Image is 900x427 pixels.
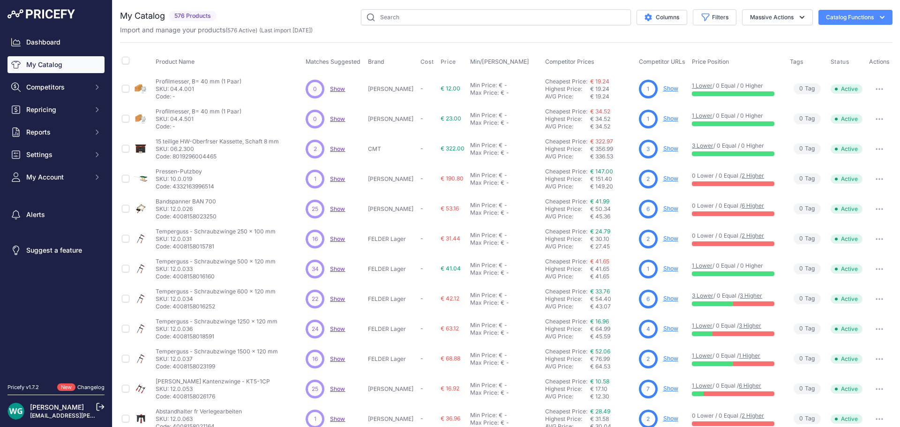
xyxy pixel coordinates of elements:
a: Changelog [77,384,105,390]
span: 16 [312,235,318,243]
div: € [499,172,502,179]
div: Max Price: [470,149,499,157]
div: - [502,82,507,89]
span: 0 [313,85,317,93]
div: € 41.65 [590,273,635,280]
div: Max Price: [470,119,499,127]
span: 2 [314,145,317,153]
span: Product Name [156,58,195,65]
a: Show [330,385,345,392]
div: Min Price: [470,142,497,149]
div: AVG Price: [545,303,590,310]
span: Price [441,58,456,66]
a: Cheapest Price: [545,108,587,115]
span: Show [330,265,345,272]
span: € 53.16 [441,205,459,212]
a: Show [663,145,678,152]
div: Min Price: [470,262,497,269]
div: Max Price: [470,209,499,217]
a: Show [663,355,678,362]
p: FELDER Lager [368,235,417,243]
a: € 52.06 [590,348,610,355]
span: Tag [794,83,821,94]
div: € [501,269,504,277]
span: 34 [312,265,319,273]
div: - [504,209,509,217]
div: € [501,179,504,187]
span: 3 [646,145,650,153]
a: € 34.52 [590,108,610,115]
a: Show [663,235,678,242]
div: € [501,209,504,217]
a: € 19.24 [590,78,609,85]
a: Cheapest Price: [545,378,587,385]
a: Cheapest Price: [545,318,587,325]
a: Dashboard [7,34,105,51]
span: Active [831,264,862,274]
span: - [420,145,423,152]
button: Price [441,58,458,66]
a: 1 Lower [692,82,712,89]
a: 3 Lower [692,142,713,149]
span: Tag [794,143,821,154]
div: € 43.07 [590,303,635,310]
a: Show [663,295,678,302]
div: Min Price: [470,82,497,89]
span: 576 Products [169,11,217,22]
span: 1 [647,115,649,123]
span: € 54.40 [590,295,611,302]
a: 2 Higher [742,232,764,239]
nav: Sidebar [7,34,105,372]
p: SKU: 12.0.026 [156,205,217,213]
div: AVG Price: [545,123,590,130]
a: € 322.97 [590,138,613,145]
div: - [504,269,509,277]
button: Repricing [7,101,105,118]
div: - [502,112,507,119]
p: Temperguss - Schraubzwinge 1250 x 120 mm [156,318,277,325]
div: Min Price: [470,202,497,209]
span: € 322.00 [441,145,465,152]
span: Tag [794,233,821,244]
span: Show [330,85,345,92]
span: Settings [26,150,88,159]
p: Import and manage your products [120,25,313,35]
p: SKU: 04.4.001 [156,85,241,93]
span: Cost [420,58,434,66]
div: - [502,262,507,269]
a: Show [330,175,345,182]
a: 1 Higher [739,352,760,359]
a: 1 Lower [692,112,712,119]
div: € [499,82,502,89]
span: € 151.40 [590,175,612,182]
span: Show [330,235,345,242]
div: - [504,299,509,307]
button: Cost [420,58,435,66]
span: - [420,175,423,182]
p: 0 Lower / 0 Equal / [692,202,780,210]
a: € 10.58 [590,378,609,385]
span: Show [330,205,345,212]
div: Highest Price: [545,175,590,183]
span: € 31.44 [441,235,460,242]
a: € 24.79 [590,228,610,235]
a: Cheapest Price: [545,408,587,415]
p: [PERSON_NAME] [368,115,417,123]
div: AVG Price: [545,213,590,220]
a: Show [330,355,345,362]
a: € 16.96 [590,318,609,325]
span: - [420,85,423,92]
span: Competitor URLs [639,58,685,65]
span: 0 [799,294,803,303]
span: 25 [312,205,318,213]
div: - [502,292,507,299]
div: Highest Price: [545,235,590,243]
span: Tag [794,263,821,274]
div: € 34.52 [590,123,635,130]
span: Tag [794,203,821,214]
span: Actions [869,58,890,65]
a: Show [330,145,345,152]
span: ( ) [225,27,257,34]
